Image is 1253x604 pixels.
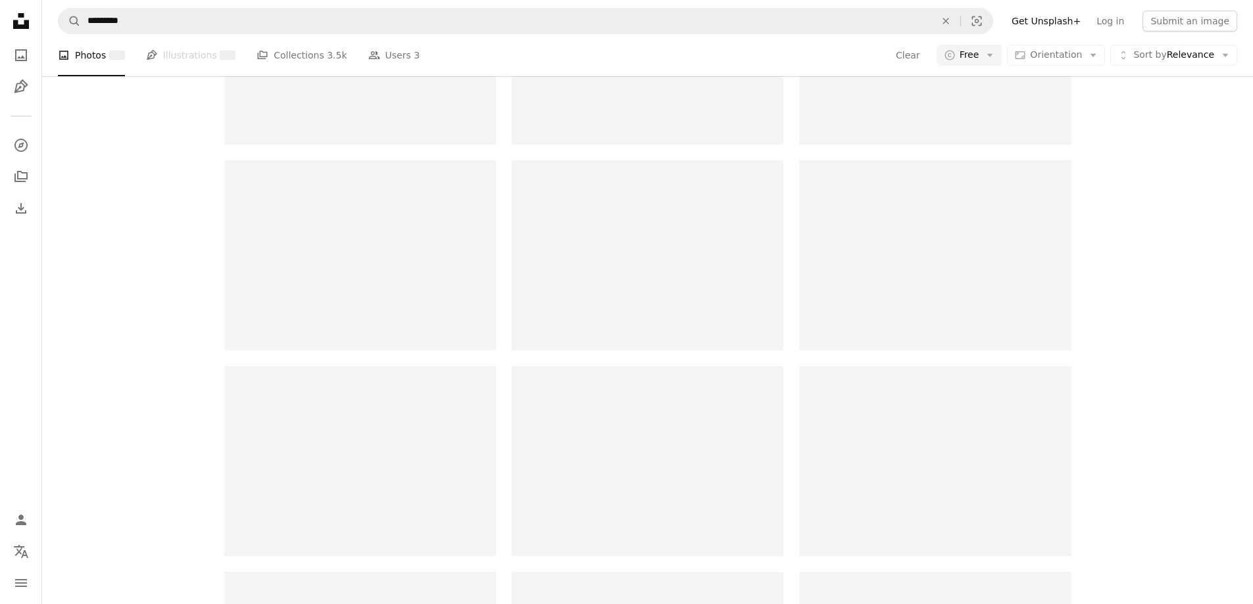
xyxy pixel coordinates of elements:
span: 3 [414,48,420,62]
a: Illustrations [146,34,235,76]
a: Explore [8,132,34,158]
button: Free [937,45,1002,66]
span: Free [960,49,979,62]
button: Submit an image [1142,11,1237,32]
button: Clear [931,9,960,34]
a: Collections 3.5k [257,34,347,76]
span: Orientation [1030,49,1082,60]
form: Find visuals sitewide [58,8,993,34]
span: Sort by [1133,49,1166,60]
a: Photos [8,42,34,68]
a: Download History [8,195,34,221]
a: Log in / Sign up [8,507,34,533]
a: Get Unsplash+ [1004,11,1089,32]
span: 3.5k [327,48,347,62]
a: Log in [1089,11,1132,32]
a: Home — Unsplash [8,8,34,37]
button: Orientation [1007,45,1105,66]
button: Search Unsplash [59,9,81,34]
button: Language [8,538,34,565]
span: Relevance [1133,49,1214,62]
button: Clear [895,45,921,66]
a: Users 3 [368,34,420,76]
a: Collections [8,164,34,190]
button: Visual search [961,9,993,34]
button: Sort byRelevance [1110,45,1237,66]
a: Illustrations [8,74,34,100]
button: Menu [8,570,34,596]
